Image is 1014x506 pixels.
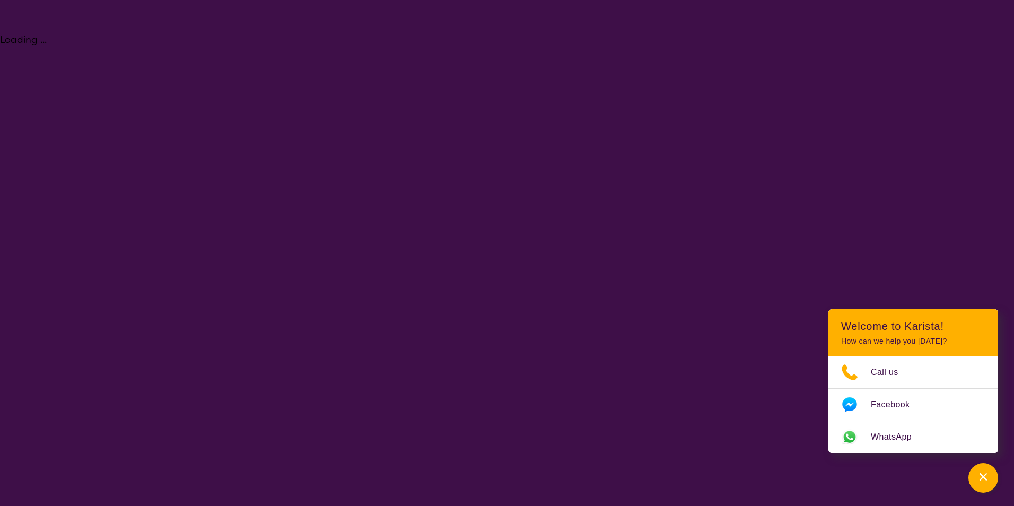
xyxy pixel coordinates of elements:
a: Web link opens in a new tab. [828,421,998,453]
span: Facebook [871,397,922,413]
div: Channel Menu [828,309,998,453]
ul: Choose channel [828,356,998,453]
button: Channel Menu [968,463,998,493]
h2: Welcome to Karista! [841,320,985,333]
span: WhatsApp [871,429,924,445]
span: Call us [871,364,911,380]
p: How can we help you [DATE]? [841,337,985,346]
